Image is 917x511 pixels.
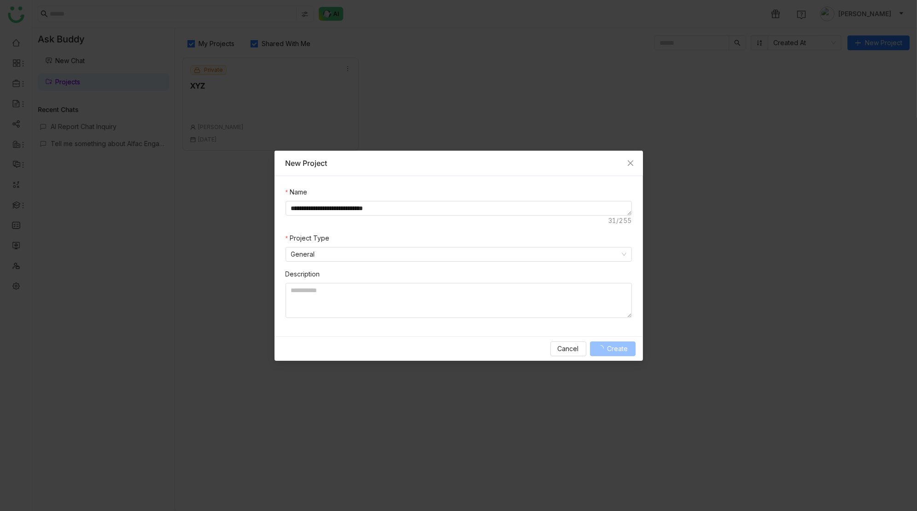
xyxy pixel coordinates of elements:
[607,344,628,354] span: Create
[558,344,579,354] span: Cancel
[286,233,329,243] label: Project Type
[291,247,626,261] nz-select-item: General
[590,341,636,356] button: Create
[286,269,320,279] label: Description
[286,187,307,197] label: Name
[618,151,643,176] button: Close
[550,341,586,356] button: Cancel
[286,158,632,168] div: New Project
